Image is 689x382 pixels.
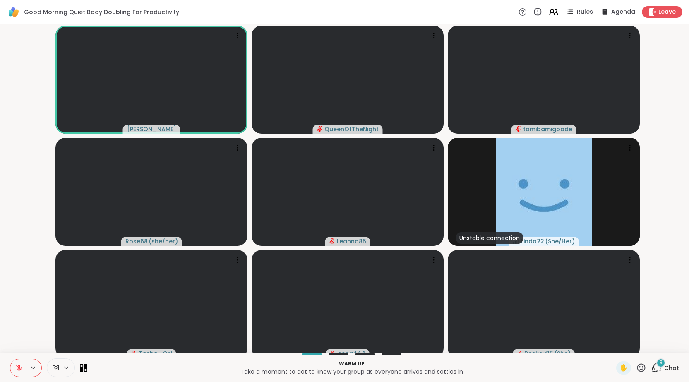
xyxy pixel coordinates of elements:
[329,238,335,244] span: audio-muted
[7,5,21,19] img: ShareWell Logomark
[337,237,366,245] span: Leanna85
[139,349,172,358] span: Tasha_Chi
[24,8,179,16] span: Good Morning Quiet Body Doubling For Productivity
[324,125,379,133] span: QueenOfTheNight
[456,232,523,244] div: Unstable connection
[658,8,676,16] span: Leave
[516,126,521,132] span: audio-muted
[517,351,523,356] span: audio-muted
[337,349,365,358] span: Irena444
[545,237,575,245] span: ( She/Her )
[317,126,323,132] span: audio-muted
[619,363,628,373] span: ✋
[127,125,176,133] span: [PERSON_NAME]
[149,237,178,245] span: ( she/her )
[577,8,593,16] span: Rules
[524,349,553,358] span: Beckey25
[611,8,635,16] span: Agenda
[554,349,571,358] span: ( She )
[660,359,663,366] span: 3
[523,125,572,133] span: tomibamigbade
[521,237,544,245] span: Linda22
[496,138,592,246] img: Linda22
[131,351,137,356] span: audio-muted
[92,368,611,376] p: Take a moment to get to know your group as everyone arrives and settles in
[125,237,148,245] span: Rose68
[664,364,679,372] span: Chat
[92,360,611,368] p: Warm up
[330,351,336,356] span: audio-muted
